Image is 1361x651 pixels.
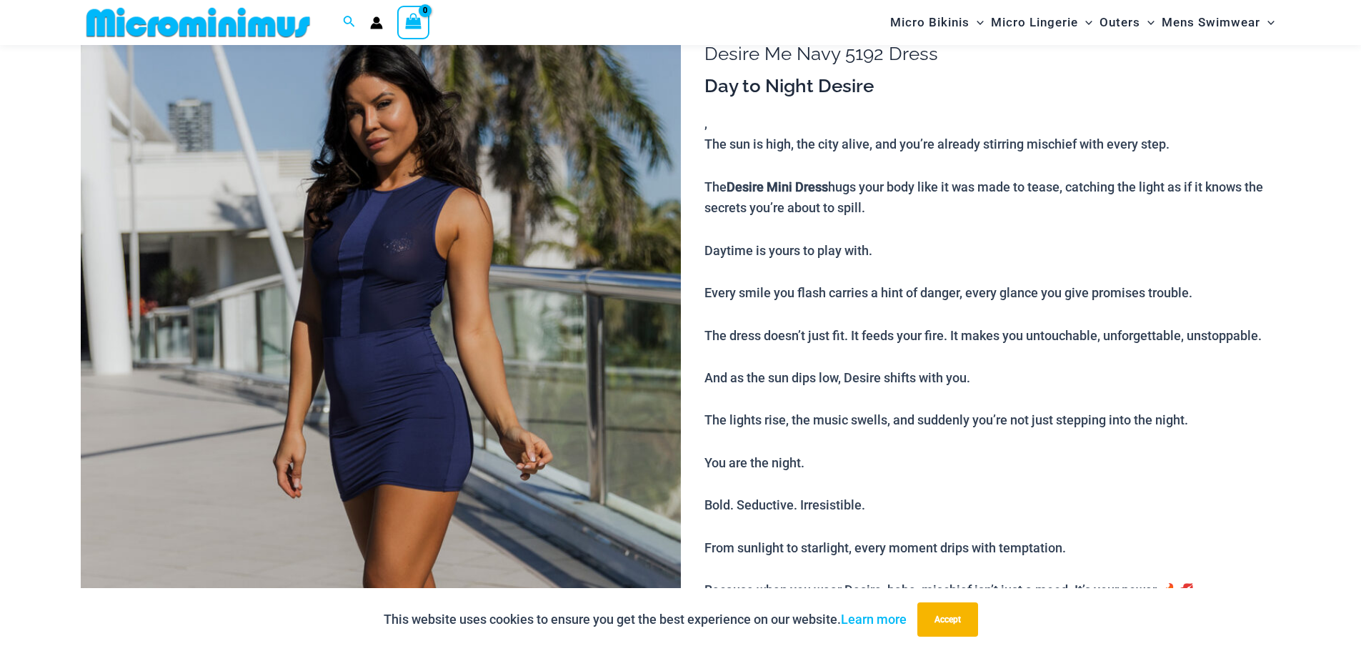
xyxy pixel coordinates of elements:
[81,6,316,39] img: MM SHOP LOGO FLAT
[384,609,907,630] p: This website uses cookies to ensure you get the best experience on our website.
[987,4,1096,41] a: Micro LingerieMenu ToggleMenu Toggle
[704,74,1280,99] h3: Day to Night Desire
[841,612,907,627] a: Learn more
[884,2,1281,43] nav: Site Navigation
[917,602,978,637] button: Accept
[727,179,828,194] b: Desire Mini Dress
[1078,4,1092,41] span: Menu Toggle
[343,14,356,31] a: Search icon link
[890,4,969,41] span: Micro Bikinis
[1100,4,1140,41] span: Outers
[969,4,984,41] span: Menu Toggle
[704,134,1280,600] p: The sun is high, the city alive, and you’re already stirring mischief with every step. The hugs y...
[370,16,383,29] a: Account icon link
[704,74,1280,601] div: ,
[704,43,1280,65] h1: Desire Me Navy 5192 Dress
[397,6,430,39] a: View Shopping Cart, empty
[1140,4,1155,41] span: Menu Toggle
[1260,4,1275,41] span: Menu Toggle
[1158,4,1278,41] a: Mens SwimwearMenu ToggleMenu Toggle
[887,4,987,41] a: Micro BikinisMenu ToggleMenu Toggle
[1096,4,1158,41] a: OutersMenu ToggleMenu Toggle
[1162,4,1260,41] span: Mens Swimwear
[991,4,1078,41] span: Micro Lingerie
